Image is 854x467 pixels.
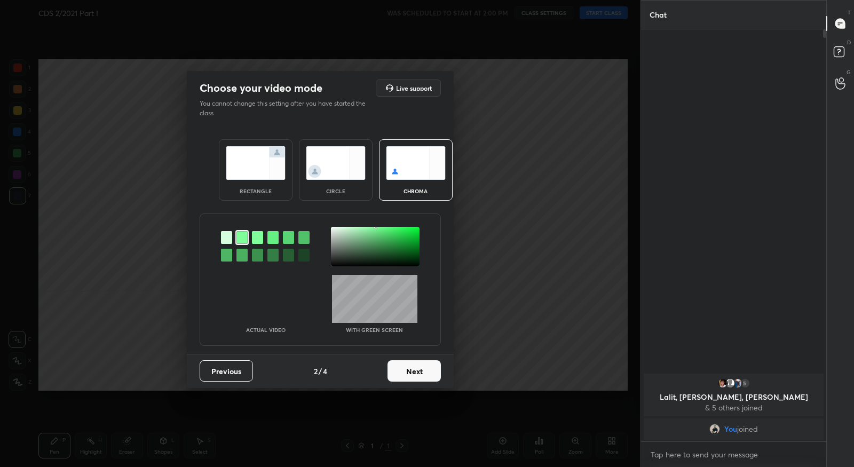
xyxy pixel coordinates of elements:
p: D [847,38,851,46]
div: 5 [740,378,750,389]
p: Chat [641,1,675,29]
div: rectangle [234,188,277,194]
h5: Live support [396,85,432,91]
span: joined [737,425,758,433]
p: Actual Video [246,327,286,333]
p: T [848,9,851,17]
h4: 4 [323,366,327,377]
h4: 2 [314,366,318,377]
img: chromaScreenIcon.c19ab0a0.svg [386,146,446,180]
img: 9fc587222a2b4560acd4332db02a3a35.jpg [732,378,743,389]
img: default.png [725,378,736,389]
h2: Choose your video mode [200,81,322,95]
p: With green screen [346,327,403,333]
img: circleScreenIcon.acc0effb.svg [306,146,366,180]
img: 7ba49fbf13dc4fa3ae70f0a0d005bdd4.jpg [717,378,728,389]
div: circle [314,188,357,194]
h4: / [319,366,322,377]
p: Lalit, [PERSON_NAME], [PERSON_NAME] [650,393,817,401]
div: chroma [394,188,437,194]
p: You cannot change this setting after you have started the class [200,99,373,118]
div: grid [641,371,826,442]
p: G [847,68,851,76]
img: 00f7a73387f642cd9021a4fdac7b74e8.jpg [709,424,720,434]
span: You [724,425,737,433]
p: & 5 others joined [650,403,817,412]
img: normalScreenIcon.ae25ed63.svg [226,146,286,180]
button: Previous [200,360,253,382]
button: Next [388,360,441,382]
